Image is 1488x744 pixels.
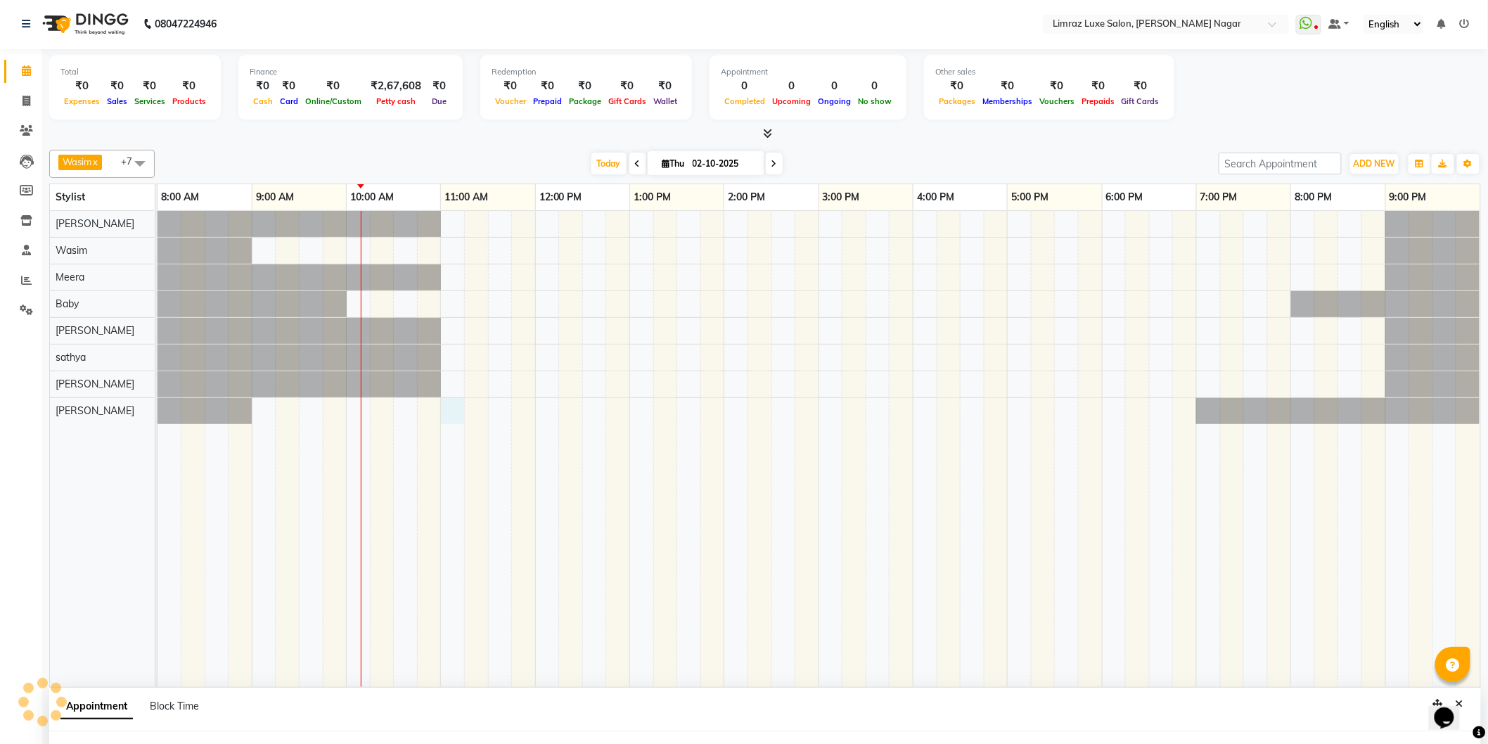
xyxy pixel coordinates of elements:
[724,187,769,207] a: 2:00 PM
[819,187,864,207] a: 3:00 PM
[121,155,143,167] span: +7
[1036,96,1078,106] span: Vouchers
[1078,78,1118,94] div: ₹0
[1354,158,1395,169] span: ADD NEW
[721,78,769,94] div: 0
[854,96,895,106] span: No show
[492,66,681,78] div: Redemption
[60,78,103,94] div: ₹0
[913,187,958,207] a: 4:00 PM
[605,96,650,106] span: Gift Cards
[150,700,199,712] span: Block Time
[935,96,979,106] span: Packages
[1118,78,1163,94] div: ₹0
[650,78,681,94] div: ₹0
[56,378,134,390] span: [PERSON_NAME]
[427,78,451,94] div: ₹0
[302,96,365,106] span: Online/Custom
[1386,187,1430,207] a: 9:00 PM
[721,96,769,106] span: Completed
[56,191,85,203] span: Stylist
[659,158,688,169] span: Thu
[530,96,565,106] span: Prepaid
[536,187,586,207] a: 12:00 PM
[373,96,419,106] span: Petty cash
[56,271,84,283] span: Meera
[1197,187,1241,207] a: 7:00 PM
[979,78,1036,94] div: ₹0
[492,96,530,106] span: Voucher
[1103,187,1147,207] a: 6:00 PM
[60,96,103,106] span: Expenses
[979,96,1036,106] span: Memberships
[56,404,134,417] span: [PERSON_NAME]
[814,78,854,94] div: 0
[302,78,365,94] div: ₹0
[56,351,86,364] span: sathya
[630,187,674,207] a: 1:00 PM
[56,324,134,337] span: [PERSON_NAME]
[131,96,169,106] span: Services
[688,153,759,174] input: 2025-10-02
[276,96,302,106] span: Card
[605,78,650,94] div: ₹0
[252,187,297,207] a: 9:00 AM
[1429,688,1474,730] iframe: chat widget
[60,66,210,78] div: Total
[63,156,91,167] span: Wasim
[1008,187,1052,207] a: 5:00 PM
[650,96,681,106] span: Wallet
[1118,96,1163,106] span: Gift Cards
[169,78,210,94] div: ₹0
[60,694,133,719] span: Appointment
[565,78,605,94] div: ₹0
[155,4,217,44] b: 08047224946
[530,78,565,94] div: ₹0
[56,297,79,310] span: Baby
[36,4,132,44] img: logo
[935,66,1163,78] div: Other sales
[276,78,302,94] div: ₹0
[854,78,895,94] div: 0
[565,96,605,106] span: Package
[769,96,814,106] span: Upcoming
[591,153,627,174] span: Today
[250,66,451,78] div: Finance
[492,78,530,94] div: ₹0
[1078,96,1118,106] span: Prepaids
[250,78,276,94] div: ₹0
[1219,153,1342,174] input: Search Appointment
[1291,187,1335,207] a: 8:00 PM
[1350,154,1399,174] button: ADD NEW
[56,244,87,257] span: Wasim
[103,78,131,94] div: ₹0
[814,96,854,106] span: Ongoing
[250,96,276,106] span: Cash
[103,96,131,106] span: Sales
[169,96,210,106] span: Products
[441,187,492,207] a: 11:00 AM
[428,96,450,106] span: Due
[347,187,397,207] a: 10:00 AM
[365,78,427,94] div: ₹2,67,608
[131,78,169,94] div: ₹0
[721,66,895,78] div: Appointment
[935,78,979,94] div: ₹0
[91,156,98,167] a: x
[158,187,203,207] a: 8:00 AM
[1036,78,1078,94] div: ₹0
[769,78,814,94] div: 0
[56,217,134,230] span: [PERSON_NAME]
